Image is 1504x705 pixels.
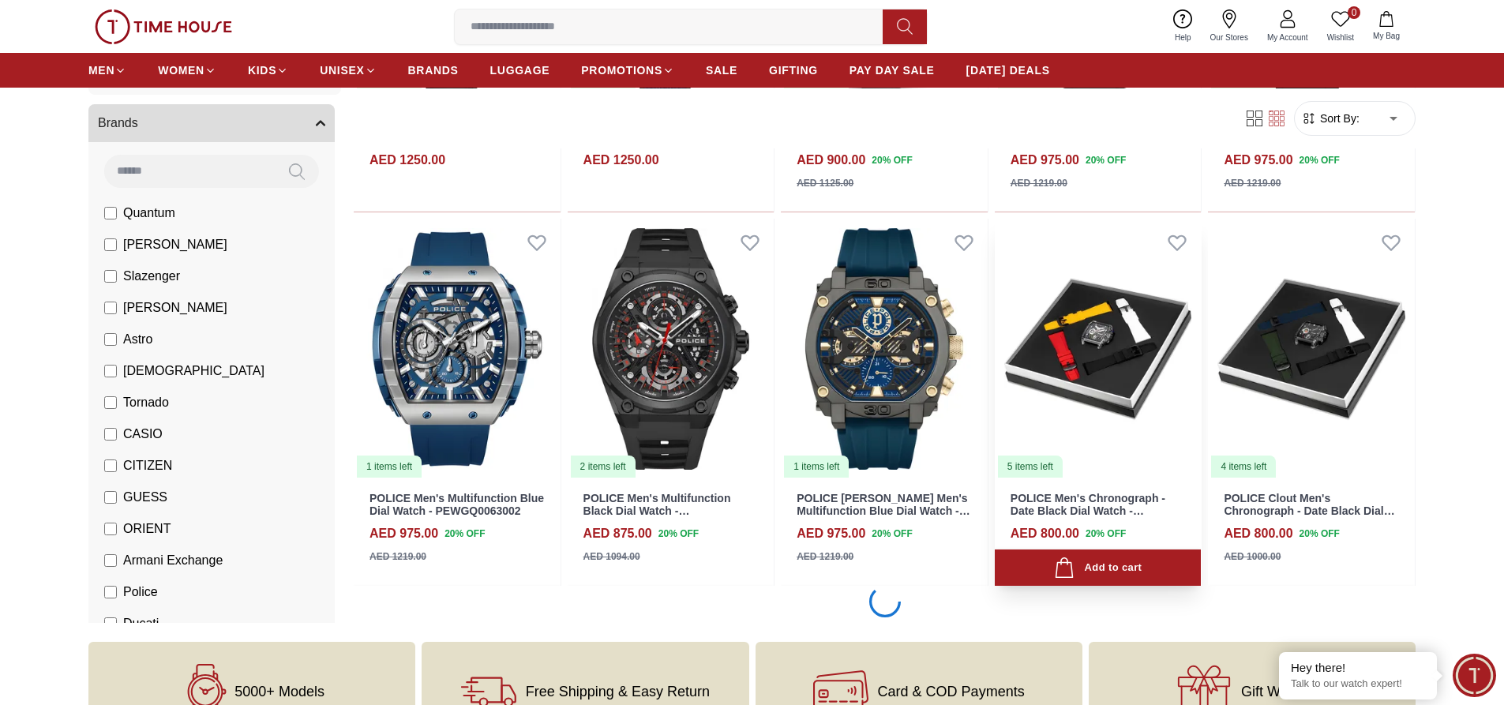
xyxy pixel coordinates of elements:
[123,235,227,254] span: [PERSON_NAME]
[1086,527,1126,541] span: 20 % OFF
[1224,524,1292,543] h4: AED 800.00
[1011,492,1165,531] a: POLICE Men's Chronograph - Date Black Dial Watch - PEWGO0052402-SET
[784,456,849,478] div: 1 items left
[104,207,117,219] input: Quantum
[1318,6,1363,47] a: 0Wishlist
[490,56,550,84] a: LUGGAGE
[1363,8,1409,45] button: My Bag
[123,204,175,223] span: Quantum
[797,492,970,531] a: POLICE [PERSON_NAME] Men's Multifunction Blue Dial Watch - PEWGQ0040001
[850,62,935,78] span: PAY DAY SALE
[88,56,126,84] a: MEN
[104,428,117,441] input: CASIO
[1301,111,1360,126] button: Sort By:
[490,62,550,78] span: LUGGAGE
[123,488,167,507] span: GUESS
[581,56,674,84] a: PROMOTIONS
[1224,549,1281,564] div: AED 1000.00
[1201,6,1258,47] a: Our Stores
[1224,492,1394,531] a: POLICE Clout Men's Chronograph - Date Black Dial Watch - PEWGO0052401-SET
[123,519,171,538] span: ORIENT
[320,56,376,84] a: UNISEX
[369,524,438,543] h4: AED 975.00
[658,527,699,541] span: 20 % OFF
[104,586,117,598] input: Police
[878,684,1025,699] span: Card & COD Payments
[797,524,865,543] h4: AED 975.00
[123,583,158,602] span: Police
[995,219,1202,479] a: POLICE Men's Chronograph - Date Black Dial Watch - PEWGO0052402-SET5 items left
[1241,684,1328,699] span: Gift Wrapping
[104,333,117,346] input: Astro
[1453,654,1496,697] div: Chat Widget
[706,56,737,84] a: SALE
[444,527,485,541] span: 20 % OFF
[408,62,459,78] span: BRANDS
[966,56,1050,84] a: [DATE] DEALS
[104,396,117,409] input: Tornado
[123,267,180,286] span: Slazenger
[234,684,324,699] span: 5000+ Models
[104,270,117,283] input: Slazenger
[248,62,276,78] span: KIDS
[797,549,853,564] div: AED 1219.00
[158,56,216,84] a: WOMEN
[123,330,152,349] span: Astro
[88,62,114,78] span: MEN
[123,425,163,444] span: CASIO
[797,151,865,170] h4: AED 900.00
[95,9,232,44] img: ...
[769,56,818,84] a: GIFTING
[1348,6,1360,19] span: 0
[104,238,117,251] input: [PERSON_NAME]
[797,176,853,190] div: AED 1125.00
[1261,32,1315,43] span: My Account
[104,523,117,535] input: ORIENT
[408,56,459,84] a: BRANDS
[354,219,561,479] a: POLICE Men's Multifunction Blue Dial Watch - PEWGQ00630021 items left
[966,62,1050,78] span: [DATE] DEALS
[104,617,117,630] input: Ducati
[123,298,227,317] span: [PERSON_NAME]
[1300,153,1340,167] span: 20 % OFF
[872,153,912,167] span: 20 % OFF
[88,104,335,142] button: Brands
[158,62,204,78] span: WOMEN
[581,62,662,78] span: PROMOTIONS
[123,362,264,381] span: [DEMOGRAPHIC_DATA]
[1165,6,1201,47] a: Help
[98,114,138,133] span: Brands
[769,62,818,78] span: GIFTING
[1291,660,1425,676] div: Hey there!
[998,456,1063,478] div: 5 items left
[568,219,775,479] a: POLICE Men's Multifunction Black Dial Watch - PEWGQ00543032 items left
[104,554,117,567] input: Armani Exchange
[571,456,636,478] div: 2 items left
[1054,557,1142,579] div: Add to cart
[583,524,652,543] h4: AED 875.00
[568,219,775,479] img: POLICE Men's Multifunction Black Dial Watch - PEWGQ0054303
[104,302,117,314] input: [PERSON_NAME]
[354,219,561,479] img: POLICE Men's Multifunction Blue Dial Watch - PEWGQ0063002
[123,393,169,412] span: Tornado
[1204,32,1255,43] span: Our Stores
[781,219,988,479] a: POLICE Norwood Men's Multifunction Blue Dial Watch - PEWGQ00400011 items left
[1168,32,1198,43] span: Help
[369,492,544,518] a: POLICE Men's Multifunction Blue Dial Watch - PEWGQ0063002
[104,491,117,504] input: GUESS
[583,151,659,170] h4: AED 1250.00
[995,549,1202,587] button: Add to cart
[357,456,422,478] div: 1 items left
[104,459,117,472] input: CITIZEN
[123,551,223,570] span: Armani Exchange
[1321,32,1360,43] span: Wishlist
[1011,151,1079,170] h4: AED 975.00
[123,456,172,475] span: CITIZEN
[123,614,159,633] span: Ducati
[583,492,731,531] a: POLICE Men's Multifunction Black Dial Watch - PEWGQ0054303
[781,219,988,479] img: POLICE Norwood Men's Multifunction Blue Dial Watch - PEWGQ0040001
[706,62,737,78] span: SALE
[369,151,445,170] h4: AED 1250.00
[872,527,912,541] span: 20 % OFF
[1300,527,1340,541] span: 20 % OFF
